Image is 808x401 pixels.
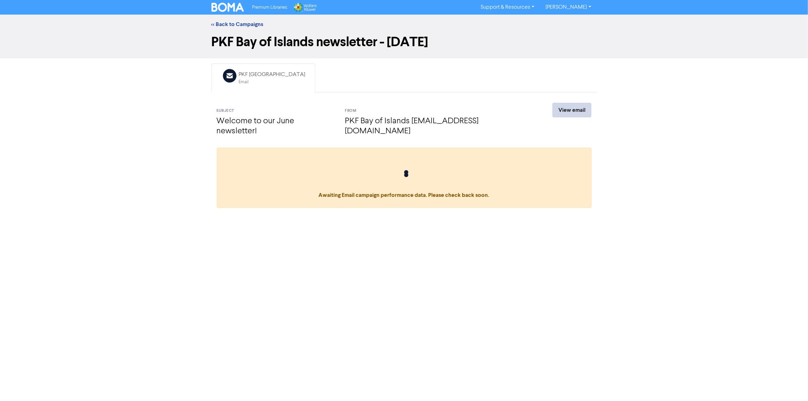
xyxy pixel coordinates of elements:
[475,2,540,13] a: Support & Resources
[239,70,306,79] div: PKF [GEOGRAPHIC_DATA]
[211,3,244,12] img: BOMA Logo
[552,103,591,117] a: View email
[345,116,527,136] h4: PKF Bay of Islands [EMAIL_ADDRESS][DOMAIN_NAME]
[211,21,264,28] a: << Back to Campaigns
[252,5,288,10] span: Premium Libraries:
[540,2,597,13] a: [PERSON_NAME]
[211,34,597,50] h1: PKF Bay of Islands newsletter - [DATE]
[293,3,317,12] img: Wolters Kluwer
[224,170,584,199] span: Awaiting Email campaign performance data. Please check back soon.
[345,108,527,114] div: From
[217,108,335,114] div: Subject
[217,116,335,136] h4: Welcome to our June newsletter!
[773,368,808,401] iframe: Chat Widget
[239,79,306,85] div: Email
